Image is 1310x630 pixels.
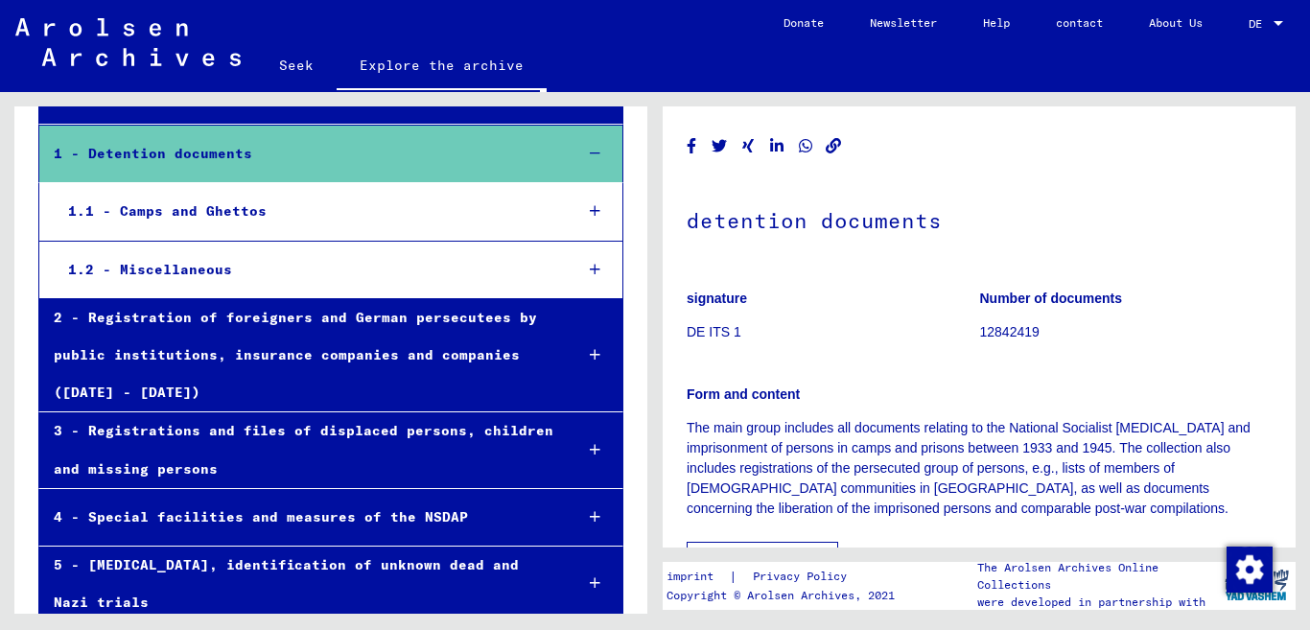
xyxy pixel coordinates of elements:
[687,207,942,234] font: detention documents
[870,15,937,30] font: Newsletter
[737,567,870,587] a: Privacy Policy
[667,588,895,602] font: Copyright © Arolsen Archives, 2021
[1227,547,1273,593] img: Change consent
[738,134,759,158] button: Share on Xing
[767,134,787,158] button: Share on LinkedIn
[682,134,702,158] button: Share on Facebook
[687,420,1251,516] font: The main group includes all documents relating to the National Socialist [MEDICAL_DATA] and impri...
[729,568,737,585] font: |
[977,595,1205,609] font: were developed in partnership with
[337,42,547,92] a: Explore the archive
[687,291,747,306] font: signature
[68,261,232,278] font: 1.2 - Miscellaneous
[667,567,729,587] a: imprint
[824,134,844,158] button: Copy link
[687,324,741,339] font: DE ITS 1
[983,15,1010,30] font: Help
[1221,561,1293,609] img: yv_logo.png
[753,569,847,583] font: Privacy Policy
[980,291,1123,306] font: Number of documents
[256,42,337,88] a: Seek
[1226,546,1272,592] div: Change consent
[667,569,713,583] font: imprint
[687,386,800,402] font: Form and content
[54,145,252,162] font: 1 - Detention documents
[54,556,519,611] font: 5 - [MEDICAL_DATA], identification of unknown dead and Nazi trials
[54,508,468,525] font: 4 - Special facilities and measures of the NSDAP
[279,57,314,74] font: Seek
[1056,15,1103,30] font: contact
[710,134,730,158] button: Share on Twitter
[784,15,824,30] font: Donate
[1249,16,1262,31] font: DE
[980,324,1040,339] font: 12842419
[15,18,241,66] img: Arolsen_neg.svg
[360,57,524,74] font: Explore the archive
[1149,15,1203,30] font: About Us
[68,202,267,220] font: 1.1 - Camps and Ghettos
[687,542,838,578] button: Show all metadata
[796,134,816,158] button: Share on WhatsApp
[54,309,537,401] font: 2 - Registration of foreigners and German persecutees by public institutions, insurance companies...
[54,422,553,477] font: 3 - Registrations and files of displaced persons, children and missing persons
